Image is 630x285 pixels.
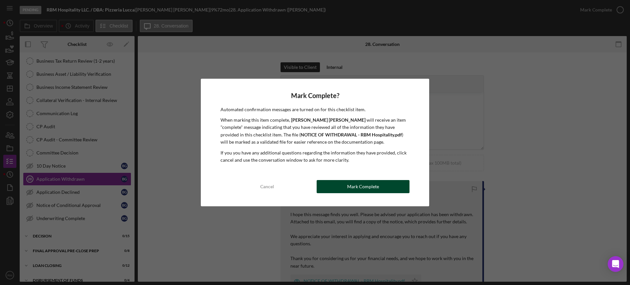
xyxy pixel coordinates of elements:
button: Mark Complete [317,180,409,193]
p: Automated confirmation messages are turned on for this checklist item. [220,106,409,113]
p: When marking this item complete, will receive an item "complete" message indicating that you have... [220,116,409,146]
button: Cancel [220,180,313,193]
b: NOTICE OF WITHDRAWAL - RBM Hospitality.pdf [301,132,402,137]
b: [PERSON_NAME] [PERSON_NAME] [291,117,366,123]
p: If you you have any additional questions regarding the information they have provided, click canc... [220,149,409,164]
div: Mark Complete [347,180,379,193]
div: Cancel [260,180,274,193]
div: Open Intercom Messenger [608,256,623,272]
h4: Mark Complete? [220,92,409,99]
